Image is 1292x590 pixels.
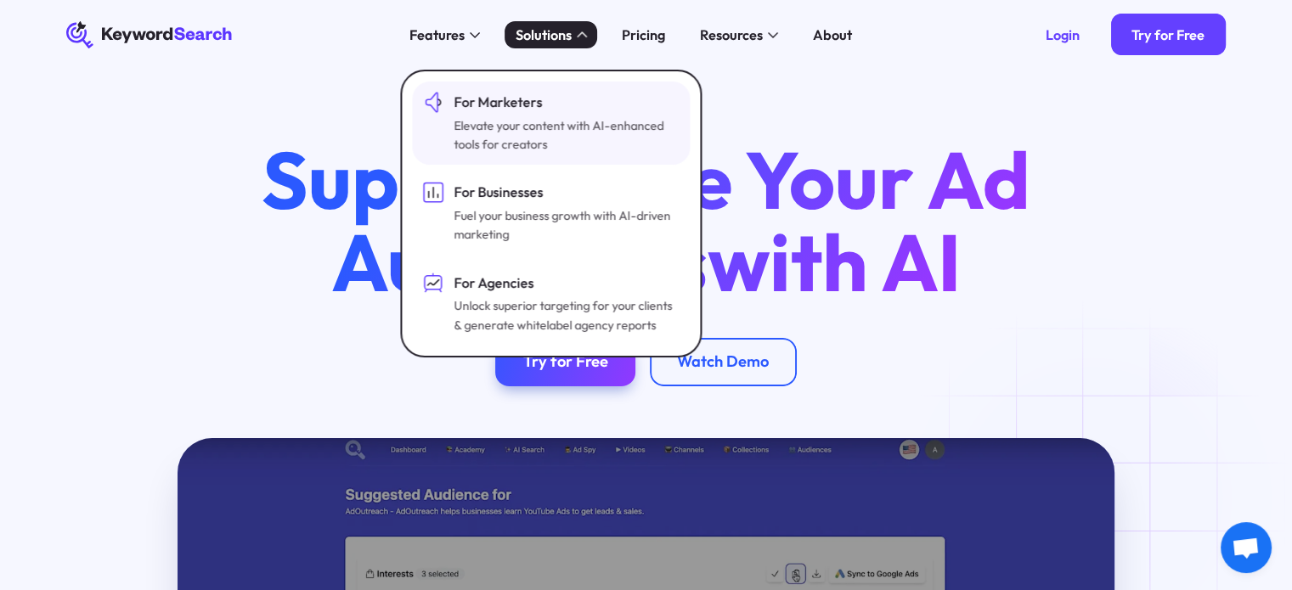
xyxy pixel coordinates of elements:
[412,261,690,345] a: For AgenciesUnlock superior targeting for your clients & generate whitelabel agency reports
[454,92,675,113] div: For Marketers
[454,273,675,294] div: For Agencies
[1024,14,1100,55] a: Login
[523,352,608,372] div: Try for Free
[454,116,675,155] div: Elevate your content with AI-enhanced tools for creators
[699,25,762,46] div: Resources
[611,21,675,49] a: Pricing
[1131,26,1205,43] div: Try for Free
[1111,14,1226,55] a: Try for Free
[409,25,465,46] div: Features
[515,25,571,46] div: Solutions
[454,296,675,334] div: Unlock superior targeting for your clients & generate whitelabel agency reports
[229,138,1062,303] h1: Supercharge Your Ad Audiences
[400,70,702,357] nav: Solutions
[454,206,675,244] div: Fuel your business growth with AI-driven marketing
[454,182,675,203] div: For Businesses
[622,25,665,46] div: Pricing
[1046,26,1080,43] div: Login
[802,21,862,49] a: About
[677,352,769,372] div: Watch Demo
[412,81,690,165] a: For MarketersElevate your content with AI-enhanced tools for creators
[1221,522,1272,573] a: Open chat
[813,25,852,46] div: About
[495,338,635,386] a: Try for Free
[708,211,962,312] span: with AI
[412,171,690,255] a: For BusinessesFuel your business growth with AI-driven marketing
